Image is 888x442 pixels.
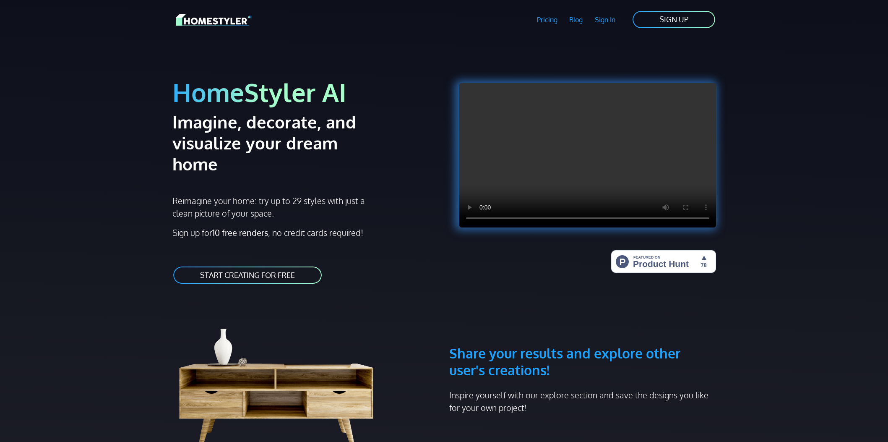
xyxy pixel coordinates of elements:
[563,10,589,29] a: Blog
[172,194,372,220] p: Reimagine your home: try up to 29 styles with just a clean picture of your space.
[449,305,716,379] h3: Share your results and explore other user's creations!
[176,13,251,27] img: HomeStyler AI logo
[611,250,716,273] img: HomeStyler AI - Interior Design Made Easy: One Click to Your Dream Home | Product Hunt
[531,10,563,29] a: Pricing
[589,10,622,29] a: Sign In
[172,76,439,108] h1: HomeStyler AI
[449,389,716,414] p: Inspire yourself with our explore section and save the designs you like for your own project!
[172,266,323,285] a: START CREATING FOR FREE
[172,226,439,239] p: Sign up for , no credit cards required!
[632,10,716,29] a: SIGN UP
[212,227,268,238] strong: 10 free renders
[172,111,386,174] h2: Imagine, decorate, and visualize your dream home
